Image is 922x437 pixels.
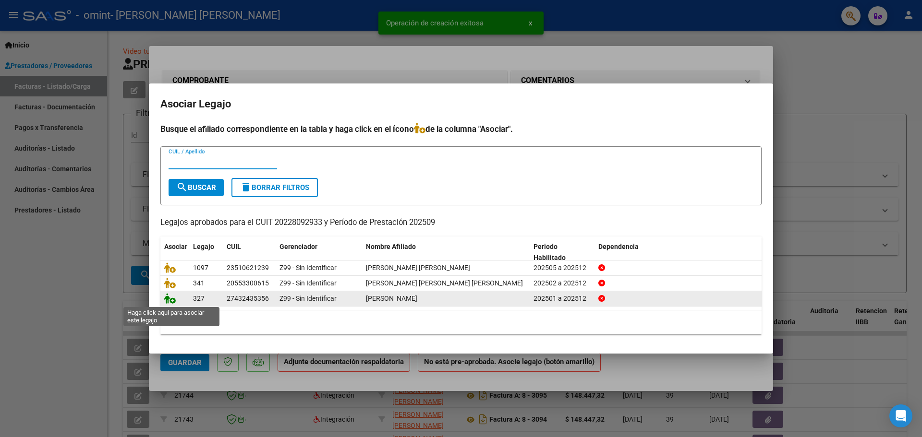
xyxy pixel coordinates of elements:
datatable-header-cell: Periodo Habilitado [530,236,594,268]
span: 327 [193,295,205,302]
span: Periodo Habilitado [534,243,566,261]
div: Open Intercom Messenger [889,404,912,427]
span: CUIL [227,243,241,250]
datatable-header-cell: Legajo [189,236,223,268]
span: Z99 - Sin Identificar [279,279,337,287]
span: Buscar [176,183,216,192]
datatable-header-cell: Nombre Afiliado [362,236,530,268]
span: Asociar [164,243,187,250]
span: 341 [193,279,205,287]
datatable-header-cell: CUIL [223,236,276,268]
span: Z99 - Sin Identificar [279,295,337,302]
div: 202502 a 202512 [534,278,591,289]
button: Buscar [169,179,224,196]
span: NAVARRETE RAMPI IGNACIO [366,264,470,272]
datatable-header-cell: Asociar [160,236,189,268]
div: 202501 a 202512 [534,293,591,304]
span: Dependencia [598,243,639,250]
h2: Asociar Legajo [160,95,762,113]
span: Nombre Afiliado [366,243,416,250]
span: NAPOLITANO DELFINA [366,295,417,302]
mat-icon: delete [240,181,252,193]
span: LOPEZ PRIETO TOMAS MANUEL [366,279,523,287]
div: 202505 a 202512 [534,262,591,273]
div: 23510621239 [227,262,269,273]
p: Legajos aprobados para el CUIT 20228092933 y Período de Prestación 202509 [160,217,762,229]
datatable-header-cell: Gerenciador [276,236,362,268]
div: 3 registros [160,310,762,334]
span: Borrar Filtros [240,183,309,192]
span: 1097 [193,264,208,272]
span: Legajo [193,243,214,250]
span: Gerenciador [279,243,317,250]
div: 20553300615 [227,278,269,289]
button: Borrar Filtros [231,178,318,197]
h4: Busque el afiliado correspondiente en la tabla y haga click en el ícono de la columna "Asociar". [160,123,762,135]
mat-icon: search [176,181,188,193]
datatable-header-cell: Dependencia [594,236,762,268]
span: Z99 - Sin Identificar [279,264,337,272]
div: 27432435356 [227,293,269,304]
